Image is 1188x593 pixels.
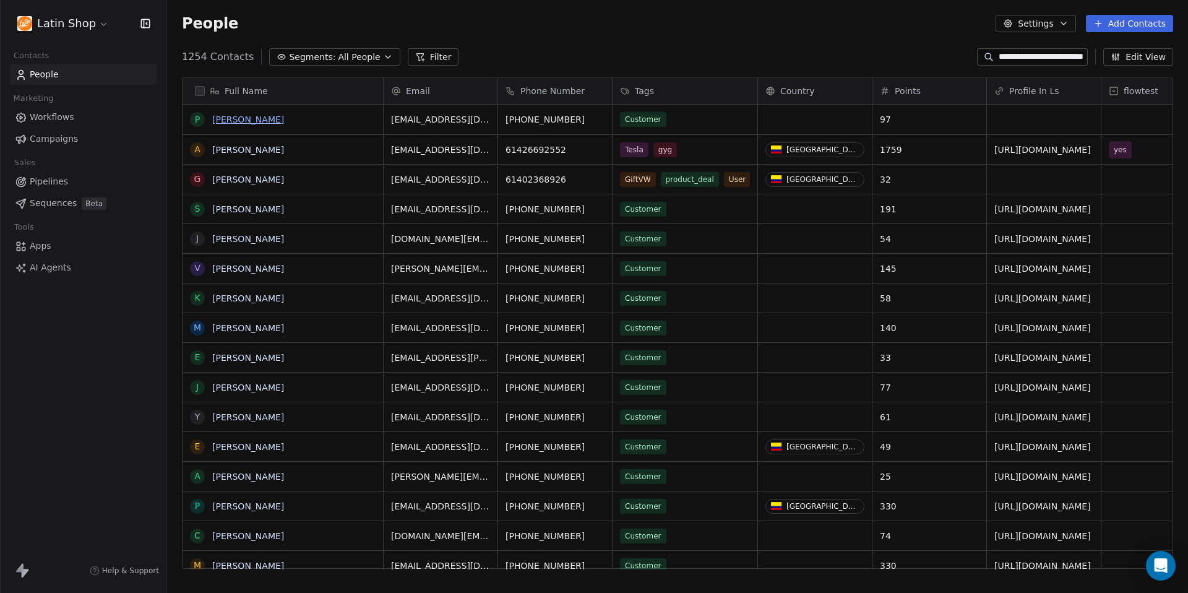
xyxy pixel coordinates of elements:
span: Beta [82,197,106,210]
span: 61426692552 [506,144,605,156]
span: Phone Number [520,85,585,97]
span: Full Name [225,85,268,97]
a: [URL][DOMAIN_NAME] [994,531,1091,541]
span: Pipelines [30,175,68,188]
span: Help & Support [102,566,159,576]
span: All People [338,51,380,64]
span: [EMAIL_ADDRESS][DOMAIN_NAME] [391,173,490,186]
span: Apps [30,240,51,253]
span: [PHONE_NUMBER] [506,233,605,245]
div: [GEOGRAPHIC_DATA] [786,502,859,511]
a: [URL][DOMAIN_NAME] [994,383,1091,392]
a: [PERSON_NAME] [212,561,284,571]
span: [EMAIL_ADDRESS][DOMAIN_NAME] [391,292,490,305]
span: Tools [9,218,39,236]
span: 1759 [880,144,979,156]
span: Customer [620,529,666,543]
button: Add Contacts [1086,15,1173,32]
span: Workflows [30,111,74,124]
span: 61 [880,411,979,423]
span: yes [1114,144,1127,156]
button: Edit View [1103,48,1173,66]
span: Customer [620,380,666,395]
span: [PHONE_NUMBER] [506,530,605,542]
div: M [194,321,201,334]
span: Customer [620,202,666,217]
span: 1254 Contacts [182,50,254,64]
span: 54 [880,233,979,245]
a: Workflows [10,107,157,128]
span: [PHONE_NUMBER] [506,470,605,483]
div: K [194,292,200,305]
span: 97 [880,113,979,126]
a: [URL][DOMAIN_NAME] [994,353,1091,363]
a: Help & Support [90,566,159,576]
a: People [10,64,157,85]
div: Phone Number [498,77,612,104]
a: [URL][DOMAIN_NAME] [994,264,1091,274]
span: Customer [620,350,666,365]
a: [PERSON_NAME] [212,442,284,452]
span: [EMAIL_ADDRESS][PERSON_NAME][DOMAIN_NAME] [391,352,490,364]
a: [URL][DOMAIN_NAME] [994,293,1091,303]
span: GiftVW [620,172,656,187]
a: AI Agents [10,258,157,278]
span: [EMAIL_ADDRESS][DOMAIN_NAME] [391,381,490,394]
span: [DOMAIN_NAME][EMAIL_ADDRESS][DOMAIN_NAME] [391,530,490,542]
a: [URL][DOMAIN_NAME] [994,204,1091,214]
span: [EMAIL_ADDRESS][DOMAIN_NAME] [391,411,490,423]
span: 33 [880,352,979,364]
div: S [195,202,200,215]
a: [URL][DOMAIN_NAME] [994,501,1091,511]
a: [URL][DOMAIN_NAME] [994,234,1091,244]
span: Points [895,85,921,97]
span: Customer [620,321,666,335]
a: [PERSON_NAME] [212,204,284,214]
span: Sales [9,154,41,172]
span: Tags [635,85,654,97]
a: Campaigns [10,129,157,149]
a: [PERSON_NAME] [212,323,284,333]
span: Customer [620,469,666,484]
span: Profile In Ls [1009,85,1059,97]
a: [PERSON_NAME] [212,353,284,363]
a: [PERSON_NAME] [212,293,284,303]
a: [URL][DOMAIN_NAME] [994,412,1091,422]
span: 145 [880,262,979,275]
span: 330 [880,560,979,572]
a: [URL][DOMAIN_NAME] [994,561,1091,571]
div: Tags [613,77,757,104]
div: P [195,113,200,126]
span: [EMAIL_ADDRESS][DOMAIN_NAME] [391,203,490,215]
div: Y [195,410,200,423]
span: gyg [653,142,677,157]
span: 49 [880,441,979,453]
img: Untitled%20Project%20-%20logo%20original.png [17,16,32,31]
a: [PERSON_NAME] [212,115,284,124]
div: [GEOGRAPHIC_DATA] [786,145,859,154]
a: [URL][DOMAIN_NAME] [994,145,1091,155]
div: Full Name [183,77,383,104]
button: Settings [996,15,1075,32]
div: grid [183,105,384,569]
div: E [195,351,200,364]
span: [EMAIL_ADDRESS][DOMAIN_NAME] [391,560,490,572]
span: Sequences [30,197,77,210]
span: [PHONE_NUMBER] [506,262,605,275]
span: AI Agents [30,261,71,274]
span: Customer [620,261,666,276]
div: [GEOGRAPHIC_DATA] [786,443,859,451]
span: User [724,172,751,187]
span: Customer [620,232,666,246]
span: [EMAIL_ADDRESS][DOMAIN_NAME] [391,144,490,156]
span: Marketing [8,89,59,108]
div: Open Intercom Messenger [1146,551,1176,581]
span: [PHONE_NUMBER] [506,441,605,453]
div: Profile In Ls [987,77,1101,104]
div: [GEOGRAPHIC_DATA] [786,175,859,184]
a: [URL][DOMAIN_NAME] [994,323,1091,333]
div: J [196,381,199,394]
a: [PERSON_NAME] [212,145,284,155]
span: [EMAIL_ADDRESS][DOMAIN_NAME] [391,322,490,334]
span: Customer [620,558,666,573]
